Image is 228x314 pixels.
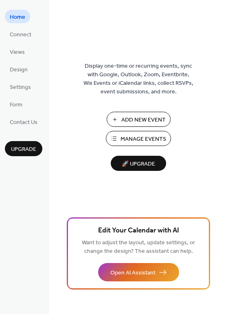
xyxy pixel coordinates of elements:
[110,269,156,277] span: Open AI Assistant
[98,225,179,237] span: Edit Your Calendar with AI
[98,263,179,281] button: Open AI Assistant
[10,83,31,92] span: Settings
[5,141,42,156] button: Upgrade
[10,31,31,39] span: Connect
[121,135,166,144] span: Manage Events
[111,156,166,171] button: 🚀 Upgrade
[5,97,27,111] a: Form
[5,27,36,41] a: Connect
[5,115,42,128] a: Contact Us
[5,80,36,93] a: Settings
[83,62,193,96] span: Display one-time or recurring events, sync with Google, Outlook, Zoom, Eventbrite, Wix Events or ...
[5,62,33,76] a: Design
[5,45,30,58] a: Views
[10,48,25,57] span: Views
[10,118,37,127] span: Contact Us
[121,116,166,124] span: Add New Event
[5,10,30,23] a: Home
[10,13,25,22] span: Home
[11,145,36,154] span: Upgrade
[107,112,171,127] button: Add New Event
[10,66,28,74] span: Design
[106,131,171,146] button: Manage Events
[10,101,22,109] span: Form
[116,159,161,170] span: 🚀 Upgrade
[82,237,195,257] span: Want to adjust the layout, update settings, or change the design? The assistant can help.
